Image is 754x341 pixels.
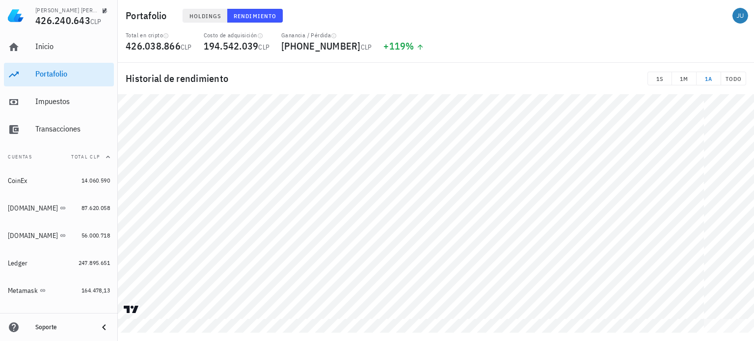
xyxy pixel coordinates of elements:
[4,169,114,192] a: CoinEx 14.060.590
[81,177,110,184] span: 14.060.590
[126,31,192,39] div: Total en cripto
[181,43,192,52] span: CLP
[79,259,110,266] span: 247.895.651
[672,72,697,85] button: 1M
[8,232,58,240] div: [DOMAIN_NAME]
[35,6,98,14] div: [PERSON_NAME] [PERSON_NAME] [PERSON_NAME]
[8,287,38,295] div: Metamask
[189,12,221,20] span: Holdings
[647,72,672,85] button: 1S
[4,196,114,220] a: [DOMAIN_NAME] 87.620.058
[8,259,28,267] div: Ledger
[258,43,269,52] span: CLP
[4,145,114,169] button: CuentasTotal CLP
[123,305,140,314] a: Charting by TradingView
[227,9,283,23] button: Rendimiento
[81,232,110,239] span: 56.000.718
[35,97,110,106] div: Impuestos
[281,31,372,39] div: Ganancia / Pérdida
[721,72,746,85] button: TODO
[126,39,181,52] span: 426.038.866
[81,287,110,294] span: 164.478,13
[676,75,692,82] span: 1M
[697,72,721,85] button: 1A
[71,154,100,160] span: Total CLP
[8,8,24,24] img: LedgiFi
[700,75,717,82] span: 1A
[4,224,114,247] a: [DOMAIN_NAME] 56.000.718
[725,75,742,82] span: TODO
[126,8,171,24] h1: Portafolio
[405,39,414,52] span: %
[4,35,114,59] a: Inicio
[652,75,668,82] span: 1S
[8,177,27,185] div: CoinEx
[361,43,372,52] span: CLP
[183,9,228,23] button: Holdings
[732,8,748,24] div: avatar
[4,251,114,275] a: Ledger 247.895.651
[383,41,424,51] div: +119
[4,63,114,86] a: Portafolio
[4,90,114,114] a: Impuestos
[204,39,259,52] span: 194.542.039
[118,63,754,94] div: Historial de rendimiento
[204,31,270,39] div: Costo de adquisición
[35,323,90,331] div: Soporte
[35,14,90,27] span: 426.240.643
[4,118,114,141] a: Transacciones
[35,69,110,79] div: Portafolio
[8,204,58,212] div: [DOMAIN_NAME]
[81,204,110,211] span: 87.620.058
[35,124,110,133] div: Transacciones
[90,17,102,26] span: CLP
[4,279,114,302] a: Metamask 164.478,13
[35,42,110,51] div: Inicio
[233,12,276,20] span: Rendimiento
[281,39,361,52] span: [PHONE_NUMBER]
